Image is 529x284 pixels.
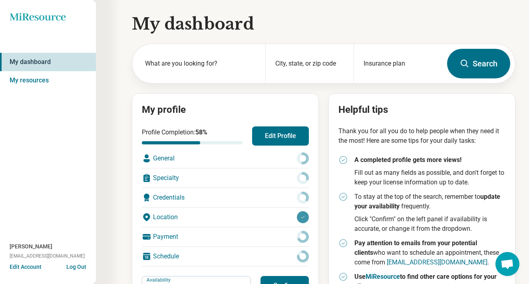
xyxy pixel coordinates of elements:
[366,273,400,280] a: MiResource
[142,188,309,207] div: Credentials
[387,258,487,266] a: [EMAIL_ADDRESS][DOMAIN_NAME]
[354,239,477,256] strong: Pay attention to emails from your potential clients
[10,242,52,251] span: [PERSON_NAME]
[495,252,519,276] div: Open chat
[354,168,505,187] p: Fill out as many fields as possible, and don't forget to keep your license information up to date.
[142,103,309,117] h2: My profile
[66,263,86,269] button: Log Out
[142,227,309,246] div: Payment
[354,193,500,210] strong: update your availability
[142,247,309,266] div: Schedule
[142,149,309,168] div: General
[252,126,309,146] button: Edit Profile
[10,263,42,271] button: Edit Account
[354,156,461,164] strong: A completed profile gets more views!
[354,214,505,234] p: Click "Confirm" on the left panel if availability is accurate, or change it from the dropdown.
[147,277,172,283] label: Availability
[145,59,256,68] label: What are you looking for?
[354,238,505,267] p: who want to schedule an appointment, these come from .
[338,103,505,117] h2: Helpful tips
[338,126,505,146] p: Thank you for all you do to help people when they need it the most! Here are some tips for your d...
[142,168,309,188] div: Specialty
[142,208,309,227] div: Location
[354,192,505,211] p: To stay at the top of the search, remember to frequently.
[142,128,243,144] div: Profile Completion:
[132,13,515,35] h1: My dashboard
[447,49,510,78] button: Search
[10,252,85,260] span: [EMAIL_ADDRESS][DOMAIN_NAME]
[195,128,207,136] span: 58 %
